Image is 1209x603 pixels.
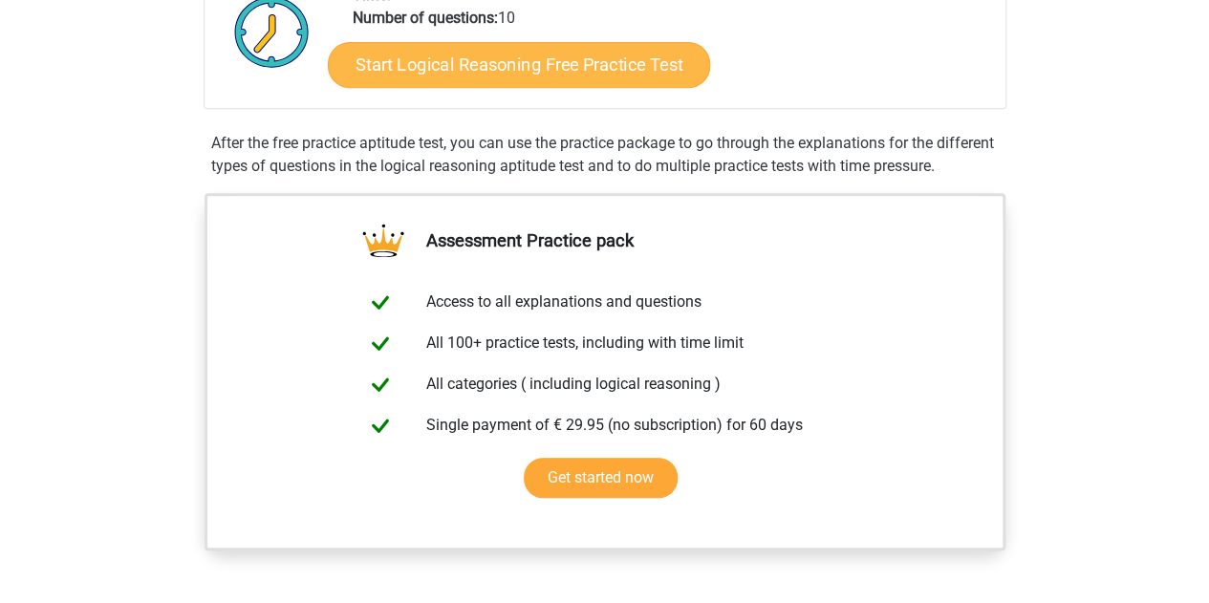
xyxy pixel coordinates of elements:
a: Start Logical Reasoning Free Practice Test [328,41,710,87]
a: Get started now [524,458,678,498]
b: Number of questions: [353,9,498,27]
div: After the free practice aptitude test, you can use the practice package to go through the explana... [204,132,1006,178]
